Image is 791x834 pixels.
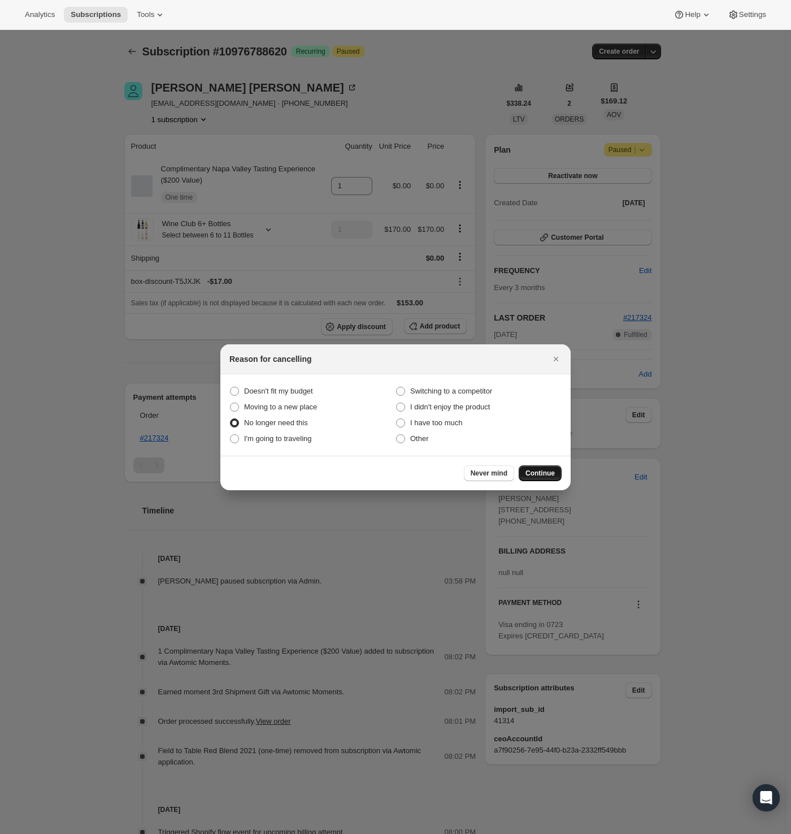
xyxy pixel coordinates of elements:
[18,7,62,23] button: Analytics
[410,434,429,443] span: Other
[410,387,492,395] span: Switching to a competitor
[525,469,555,478] span: Continue
[410,403,490,411] span: I didn't enjoy the product
[739,10,766,19] span: Settings
[667,7,718,23] button: Help
[244,434,312,443] span: I'm going to traveling
[685,10,700,19] span: Help
[137,10,154,19] span: Tools
[130,7,172,23] button: Tools
[721,7,773,23] button: Settings
[244,403,317,411] span: Moving to a new place
[464,465,514,481] button: Never mind
[410,418,463,427] span: I have too much
[64,7,128,23] button: Subscriptions
[519,465,562,481] button: Continue
[244,418,308,427] span: No longer need this
[471,469,507,478] span: Never mind
[71,10,121,19] span: Subscriptions
[229,353,311,365] h2: Reason for cancelling
[753,784,780,811] div: Open Intercom Messenger
[244,387,313,395] span: Doesn't fit my budget
[25,10,55,19] span: Analytics
[548,351,564,367] button: Close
